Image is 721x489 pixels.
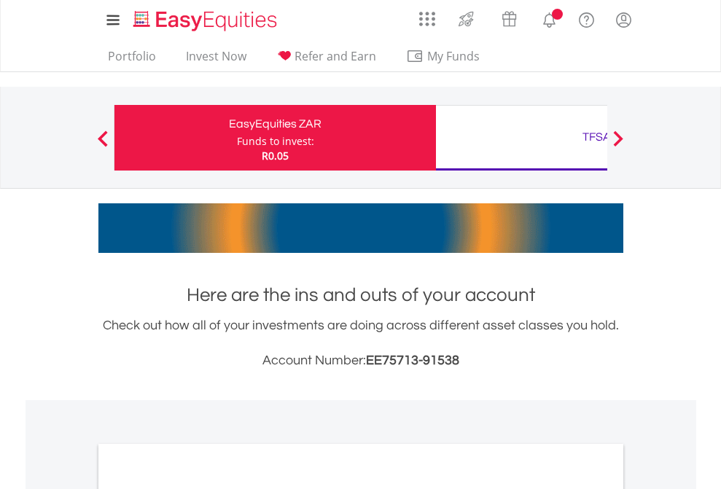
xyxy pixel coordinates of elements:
[568,4,605,33] a: FAQ's and Support
[454,7,478,31] img: thrive-v2.svg
[123,114,427,134] div: EasyEquities ZAR
[98,351,623,371] h3: Account Number:
[270,49,382,71] a: Refer and Earn
[488,4,531,31] a: Vouchers
[128,4,283,33] a: Home page
[262,149,289,163] span: R0.05
[605,4,642,36] a: My Profile
[102,49,162,71] a: Portfolio
[237,134,314,149] div: Funds to invest:
[98,203,623,253] img: EasyMortage Promotion Banner
[98,316,623,371] div: Check out how all of your investments are doing across different asset classes you hold.
[531,4,568,33] a: Notifications
[295,48,376,64] span: Refer and Earn
[406,47,502,66] span: My Funds
[366,353,459,367] span: EE75713-91538
[88,138,117,152] button: Previous
[410,4,445,27] a: AppsGrid
[604,138,633,152] button: Next
[98,282,623,308] h1: Here are the ins and outs of your account
[180,49,252,71] a: Invest Now
[130,9,283,33] img: EasyEquities_Logo.png
[419,11,435,27] img: grid-menu-icon.svg
[497,7,521,31] img: vouchers-v2.svg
